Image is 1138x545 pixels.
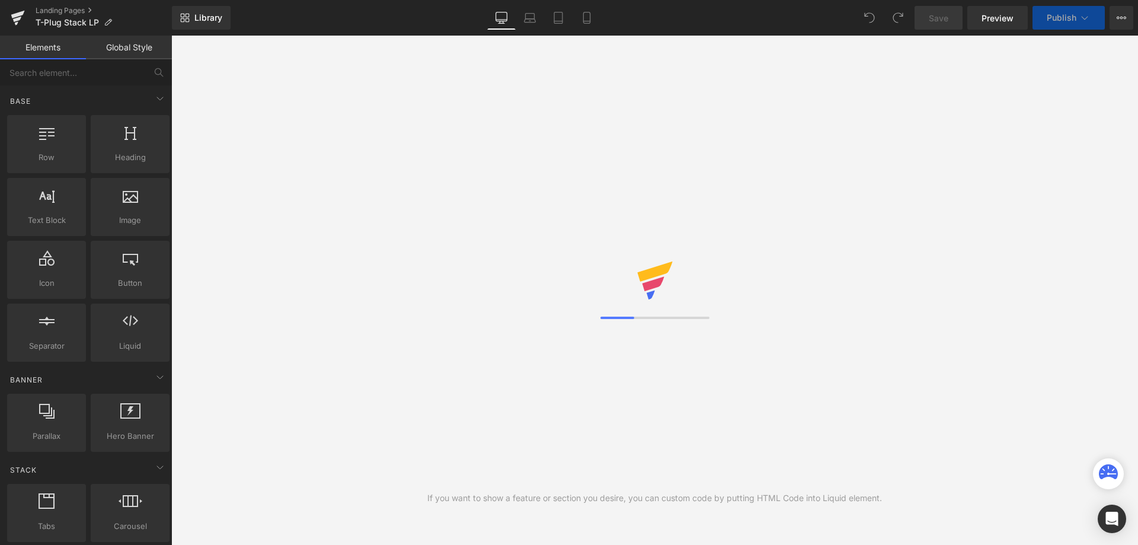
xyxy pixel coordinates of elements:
span: Tabs [11,520,82,533]
span: Carousel [94,520,166,533]
span: Hero Banner [94,430,166,442]
span: T-Plug Stack LP [36,18,99,27]
button: Undo [858,6,881,30]
button: Redo [886,6,910,30]
span: Liquid [94,340,166,352]
span: Save [929,12,948,24]
span: Stack [9,464,38,476]
span: Button [94,277,166,289]
span: Image [94,214,166,227]
button: More [1110,6,1133,30]
a: Preview [967,6,1028,30]
button: Publish [1032,6,1105,30]
div: Open Intercom Messenger [1098,505,1126,533]
span: Publish [1047,13,1076,23]
span: Parallax [11,430,82,442]
a: Desktop [487,6,516,30]
span: Library [194,12,222,23]
span: Heading [94,151,166,164]
span: Row [11,151,82,164]
span: Icon [11,277,82,289]
a: Mobile [573,6,601,30]
a: Global Style [86,36,172,59]
a: Laptop [516,6,544,30]
span: Base [9,95,32,107]
span: Banner [9,374,44,385]
a: Landing Pages [36,6,172,15]
span: Preview [982,12,1014,24]
span: Separator [11,340,82,352]
span: Text Block [11,214,82,227]
a: Tablet [544,6,573,30]
div: If you want to show a feature or section you desire, you can custom code by putting HTML Code int... [427,492,882,505]
a: New Library [172,6,231,30]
